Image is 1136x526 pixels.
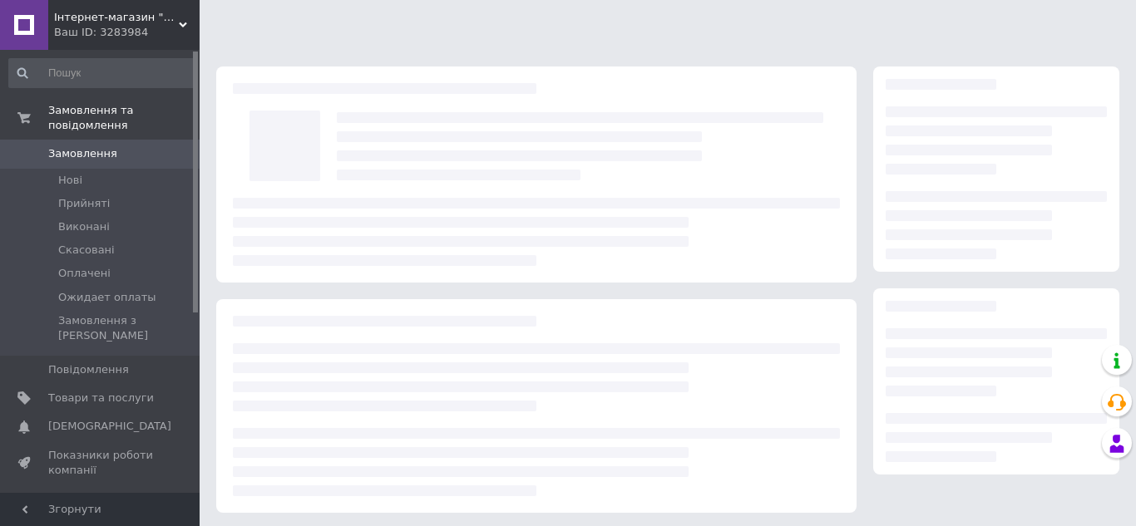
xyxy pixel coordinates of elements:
[48,448,154,478] span: Показники роботи компанії
[58,290,156,305] span: Ожидает оплаты
[48,146,117,161] span: Замовлення
[48,103,200,133] span: Замовлення та повідомлення
[58,313,195,343] span: Замовлення з [PERSON_NAME]
[58,196,110,211] span: Прийняті
[58,219,110,234] span: Виконані
[48,491,154,521] span: Панель управління
[48,419,171,434] span: [DEMOGRAPHIC_DATA]
[48,391,154,406] span: Товари та послуги
[48,362,129,377] span: Повідомлення
[54,10,179,25] span: Інтернет-магазин "Brettani"
[58,266,111,281] span: Оплачені
[58,173,82,188] span: Нові
[58,243,115,258] span: Скасовані
[54,25,200,40] div: Ваш ID: 3283984
[8,58,196,88] input: Пошук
